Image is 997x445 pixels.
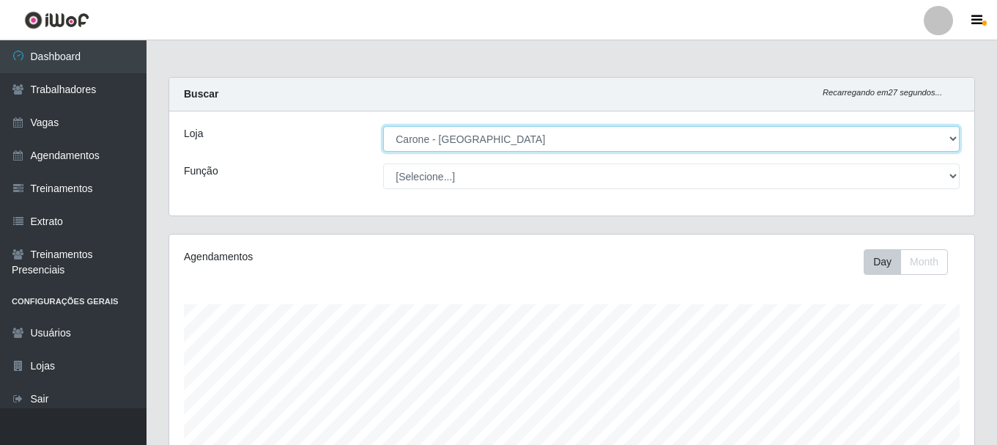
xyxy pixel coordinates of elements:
[184,88,218,100] strong: Buscar
[864,249,960,275] div: Toolbar with button groups
[864,249,901,275] button: Day
[24,11,89,29] img: CoreUI Logo
[864,249,948,275] div: First group
[184,126,203,141] label: Loja
[823,88,942,97] i: Recarregando em 27 segundos...
[900,249,948,275] button: Month
[184,249,494,265] div: Agendamentos
[184,163,218,179] label: Função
